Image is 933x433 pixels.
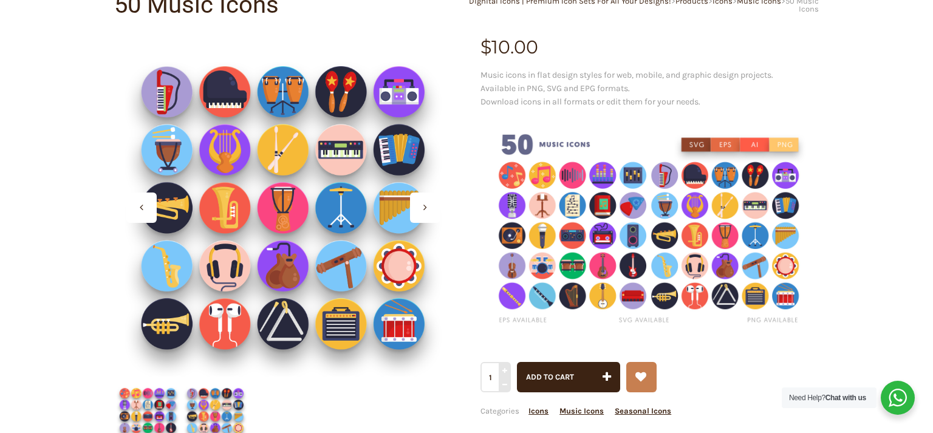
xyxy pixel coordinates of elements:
span: Add to cart [526,372,574,381]
span: $ [480,36,491,58]
a: Music Icons [559,406,604,415]
a: Seasonal Icons [615,406,671,415]
bdi: 10.00 [480,36,538,58]
button: Add to cart [517,362,620,392]
strong: Chat with us [825,394,866,402]
span: Need Help? [789,394,866,402]
input: Qty [480,362,509,392]
p: Music icons in flat design styles for web, mobile, and graphic design projects. Available in PNG,... [480,69,819,109]
img: Music icons png/svg/eps [480,117,819,343]
a: Icons [528,406,549,415]
span: Categories [480,406,671,415]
